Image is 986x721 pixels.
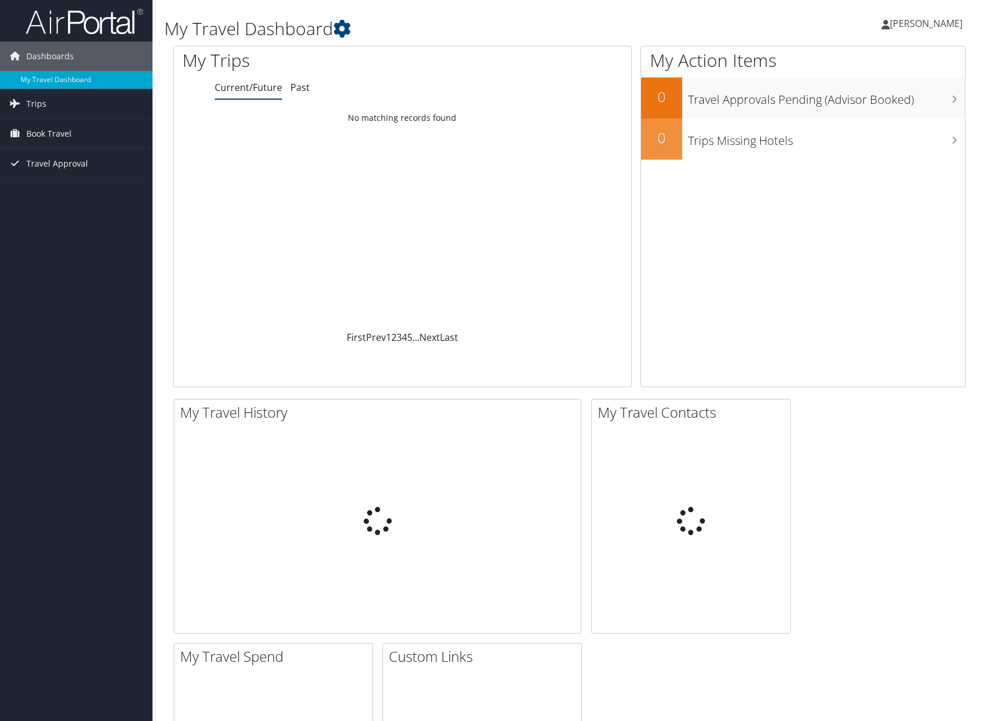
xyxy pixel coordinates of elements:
[391,331,397,344] a: 2
[366,331,386,344] a: Prev
[397,331,402,344] a: 3
[440,331,458,344] a: Last
[180,402,581,422] h2: My Travel History
[26,149,88,178] span: Travel Approval
[412,331,419,344] span: …
[215,81,282,94] a: Current/Future
[290,81,310,94] a: Past
[180,646,372,666] h2: My Travel Spend
[347,331,366,344] a: First
[688,127,965,149] h3: Trips Missing Hotels
[882,6,974,41] a: [PERSON_NAME]
[688,86,965,108] h3: Travel Approvals Pending (Advisor Booked)
[641,87,682,107] h2: 0
[598,402,790,422] h2: My Travel Contacts
[641,119,965,160] a: 0Trips Missing Hotels
[389,646,581,666] h2: Custom Links
[402,331,407,344] a: 4
[407,331,412,344] a: 5
[26,42,74,71] span: Dashboards
[419,331,440,344] a: Next
[641,77,965,119] a: 0Travel Approvals Pending (Advisor Booked)
[164,16,704,41] h1: My Travel Dashboard
[26,8,143,35] img: airportal-logo.png
[641,48,965,73] h1: My Action Items
[641,128,682,148] h2: 0
[386,331,391,344] a: 1
[182,48,432,73] h1: My Trips
[26,89,46,119] span: Trips
[890,17,963,30] span: [PERSON_NAME]
[174,107,631,128] td: No matching records found
[26,119,72,148] span: Book Travel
